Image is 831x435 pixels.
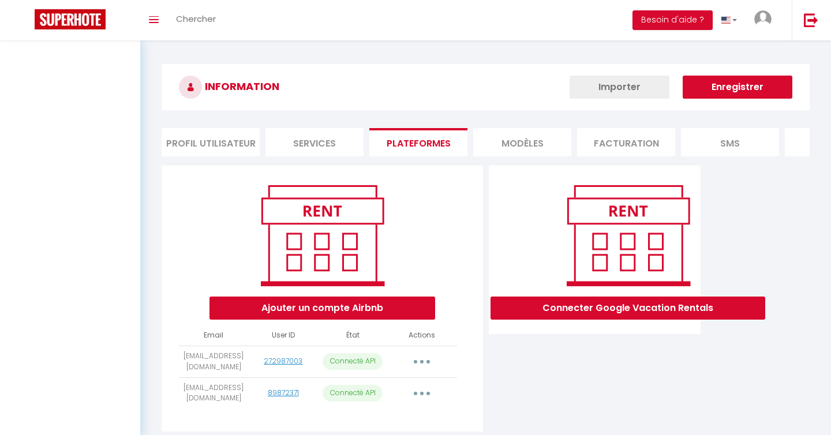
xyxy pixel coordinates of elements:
span: Chercher [176,13,216,25]
a: 89872371 [268,388,299,397]
li: Services [265,128,364,156]
h3: INFORMATION [162,64,810,110]
li: Plateformes [369,128,467,156]
img: Super Booking [35,9,106,29]
td: [EMAIL_ADDRESS][DOMAIN_NAME] [179,346,248,377]
td: [EMAIL_ADDRESS][DOMAIN_NAME] [179,377,248,409]
p: Connecté API [323,353,383,370]
li: Facturation [577,128,675,156]
img: logout [804,13,818,27]
th: Actions [387,325,456,346]
li: MODÈLES [473,128,571,156]
p: Connecté API [323,385,383,402]
button: Enregistrer [683,76,792,99]
button: Connecter Google Vacation Rentals [491,297,765,320]
img: rent.png [555,180,702,291]
a: 272987003 [264,356,302,366]
img: rent.png [249,180,396,291]
button: Ajouter un compte Airbnb [209,297,435,320]
th: État [318,325,387,346]
li: Profil Utilisateur [162,128,260,156]
th: Email [179,325,248,346]
th: User ID [248,325,317,346]
li: SMS [681,128,779,156]
button: Importer [570,76,669,99]
button: Besoin d'aide ? [632,10,713,30]
img: ... [754,10,772,28]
